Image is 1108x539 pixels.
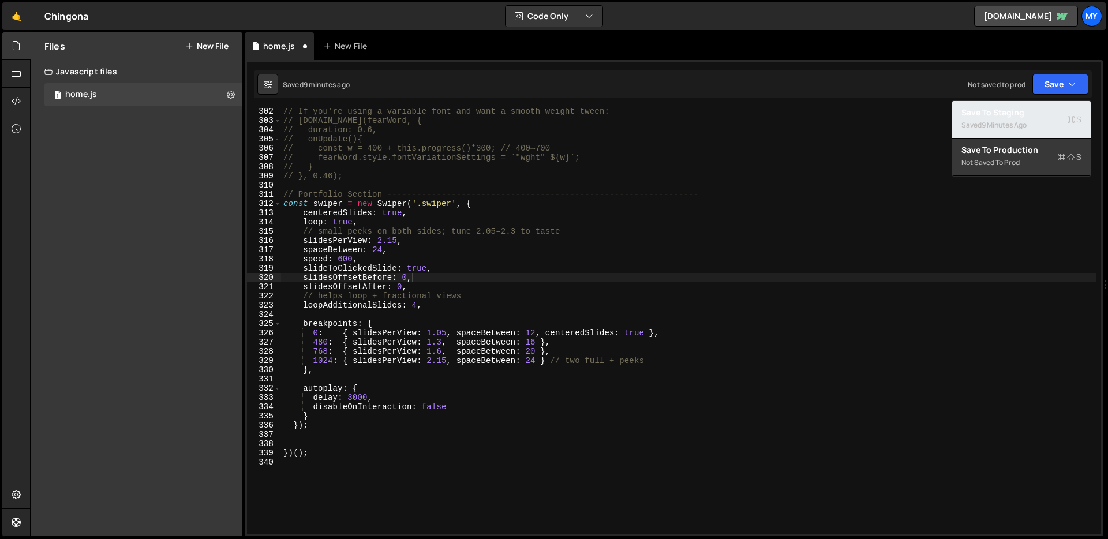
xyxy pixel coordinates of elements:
div: 318 [247,254,281,264]
div: 309 [247,171,281,181]
div: 320 [247,273,281,282]
div: 312 [247,199,281,208]
h2: Files [44,40,65,53]
div: 338 [247,439,281,448]
button: Save to ProductionS Not saved to prod [952,139,1091,176]
a: [DOMAIN_NAME] [974,6,1078,27]
button: Save [1032,74,1088,95]
div: Save to Production [961,144,1081,156]
div: 306 [247,144,281,153]
div: 310 [247,181,281,190]
div: 335 [247,411,281,421]
div: 333 [247,393,281,402]
a: My [1081,6,1102,27]
div: 305 [247,134,281,144]
div: 336 [247,421,281,430]
div: 326 [247,328,281,338]
span: 1 [54,91,61,100]
div: 321 [247,282,281,291]
div: Chingona [44,9,88,23]
div: home.js [263,40,295,52]
div: 311 [247,190,281,199]
button: New File [185,42,229,51]
div: 9 minutes ago [304,80,350,89]
a: 🤙 [2,2,31,30]
span: S [1067,114,1081,125]
div: home.js [65,89,97,100]
div: 324 [247,310,281,319]
div: 319 [247,264,281,273]
div: 303 [247,116,281,125]
div: Javascript files [31,60,242,83]
div: 315 [247,227,281,236]
span: S [1058,151,1081,163]
div: 307 [247,153,281,162]
div: 9 minutes ago [982,120,1027,130]
div: 327 [247,338,281,347]
div: 329 [247,356,281,365]
div: 339 [247,448,281,458]
div: 308 [247,162,281,171]
div: 332 [247,384,281,393]
div: 302 [247,107,281,116]
div: 331 [247,375,281,384]
div: 330 [247,365,281,375]
div: 340 [247,458,281,467]
div: Saved [961,118,1081,132]
div: 325 [247,319,281,328]
div: 304 [247,125,281,134]
div: 314 [247,218,281,227]
div: Saved [283,80,350,89]
: 16722/45723.js [44,83,242,106]
div: Save to Staging [961,107,1081,118]
div: 337 [247,430,281,439]
button: Code Only [506,6,602,27]
div: 313 [247,208,281,218]
div: 323 [247,301,281,310]
div: Not saved to prod [968,80,1025,89]
div: 334 [247,402,281,411]
div: Not saved to prod [961,156,1081,170]
div: 328 [247,347,281,356]
div: 316 [247,236,281,245]
button: Save to StagingS Saved9 minutes ago [952,101,1091,139]
div: New File [323,40,372,52]
div: 317 [247,245,281,254]
div: 322 [247,291,281,301]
